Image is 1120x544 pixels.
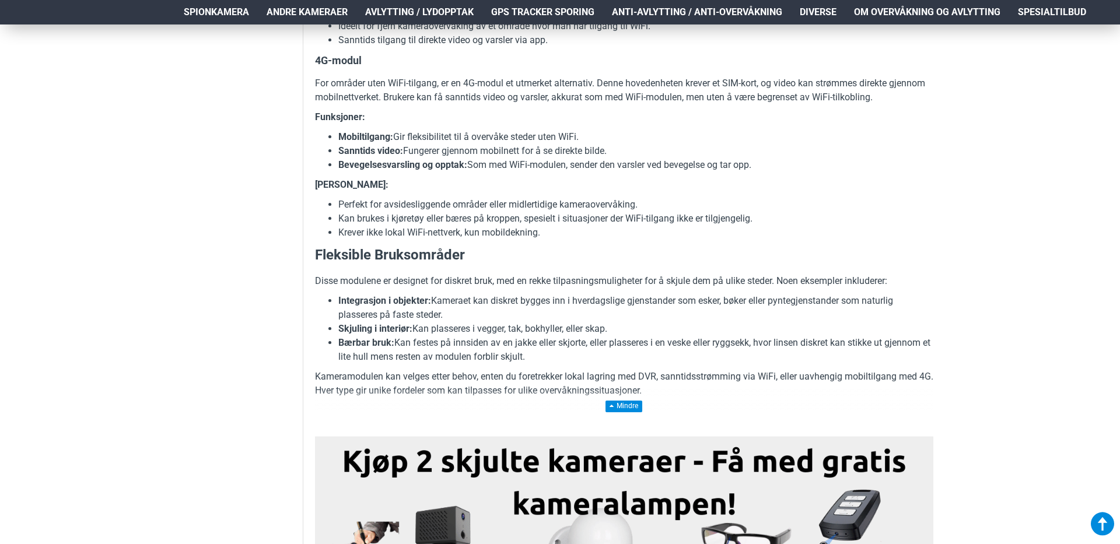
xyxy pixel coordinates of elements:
span: Avlytting / Lydopptak [365,5,474,19]
h4: 4G-modul [315,53,933,68]
h3: Fleksible Bruksområder [315,245,933,265]
b: [PERSON_NAME]: [315,179,388,190]
li: Kameraet kan diskret bygges inn i hverdagslige gjenstander som esker, bøker eller pyntegjenstande... [338,294,933,322]
b: Sanntids video: [338,145,403,156]
li: Gir fleksibilitet til å overvåke steder uten WiFi. [338,130,933,144]
p: Kameramodulen kan velges etter behov, enten du foretrekker lokal lagring med DVR, sanntidsstrømmi... [315,370,933,398]
li: Ideelt for fjern kameraovervåking av et område hvor man har tilgang til WiFi. [338,19,933,33]
b: Bærbar bruk: [338,337,394,348]
span: Spionkamera [184,5,249,19]
b: Integrasjon i objekter: [338,295,431,306]
li: Krever ikke lokal WiFi-nettverk, kun mobildekning. [338,226,933,240]
b: Mobiltilgang: [338,131,393,142]
li: Sanntids tilgang til direkte video og varsler via app. [338,33,933,47]
b: Skjuling i interiør: [338,323,412,334]
li: Kan plasseres i vegger, tak, bokhyller, eller skap. [338,322,933,336]
p: For områder uten WiFi-tilgang, er en 4G-modul et utmerket alternativ. Denne hovedenheten krever e... [315,76,933,104]
li: Perfekt for avsidesliggende områder eller midlertidige kameraovervåking. [338,198,933,212]
p: Disse modulene er designet for diskret bruk, med en rekke tilpasningsmuligheter for å skjule dem ... [315,274,933,288]
span: Om overvåkning og avlytting [854,5,1000,19]
li: Kan brukes i kjøretøy eller bæres på kroppen, spesielt i situasjoner der WiFi-tilgang ikke er til... [338,212,933,226]
li: Som med WiFi-modulen, sender den varsler ved bevegelse og tar opp. [338,158,933,172]
span: Anti-avlytting / Anti-overvåkning [612,5,782,19]
span: Diverse [800,5,836,19]
li: Fungerer gjennom mobilnett for å se direkte bilde. [338,144,933,158]
b: Bevegelsesvarsling og opptak: [338,159,467,170]
span: Andre kameraer [267,5,348,19]
b: Funksjoner: [315,111,365,122]
span: Spesialtilbud [1018,5,1086,19]
span: GPS Tracker Sporing [491,5,594,19]
li: Kan festes på innsiden av en jakke eller skjorte, eller plasseres i en veske eller ryggsekk, hvor... [338,336,933,364]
